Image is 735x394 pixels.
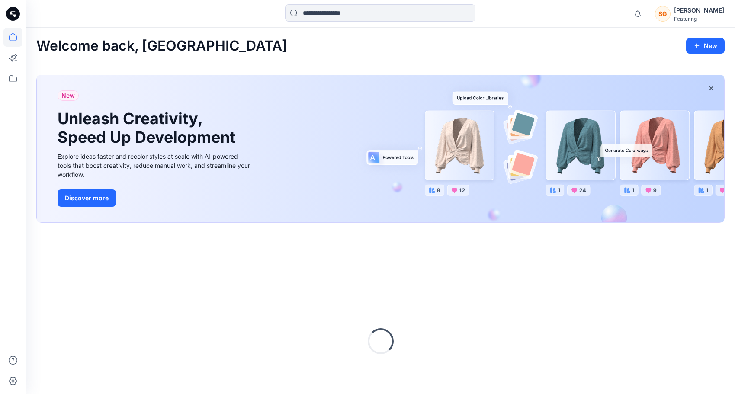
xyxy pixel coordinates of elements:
[58,189,252,207] a: Discover more
[58,109,239,147] h1: Unleash Creativity, Speed Up Development
[36,38,287,54] h2: Welcome back, [GEOGRAPHIC_DATA]
[58,152,252,179] div: Explore ideas faster and recolor styles at scale with AI-powered tools that boost creativity, red...
[655,6,671,22] div: SG
[674,16,724,22] div: Featuring
[61,90,75,101] span: New
[58,189,116,207] button: Discover more
[686,38,725,54] button: New
[674,5,724,16] div: [PERSON_NAME]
